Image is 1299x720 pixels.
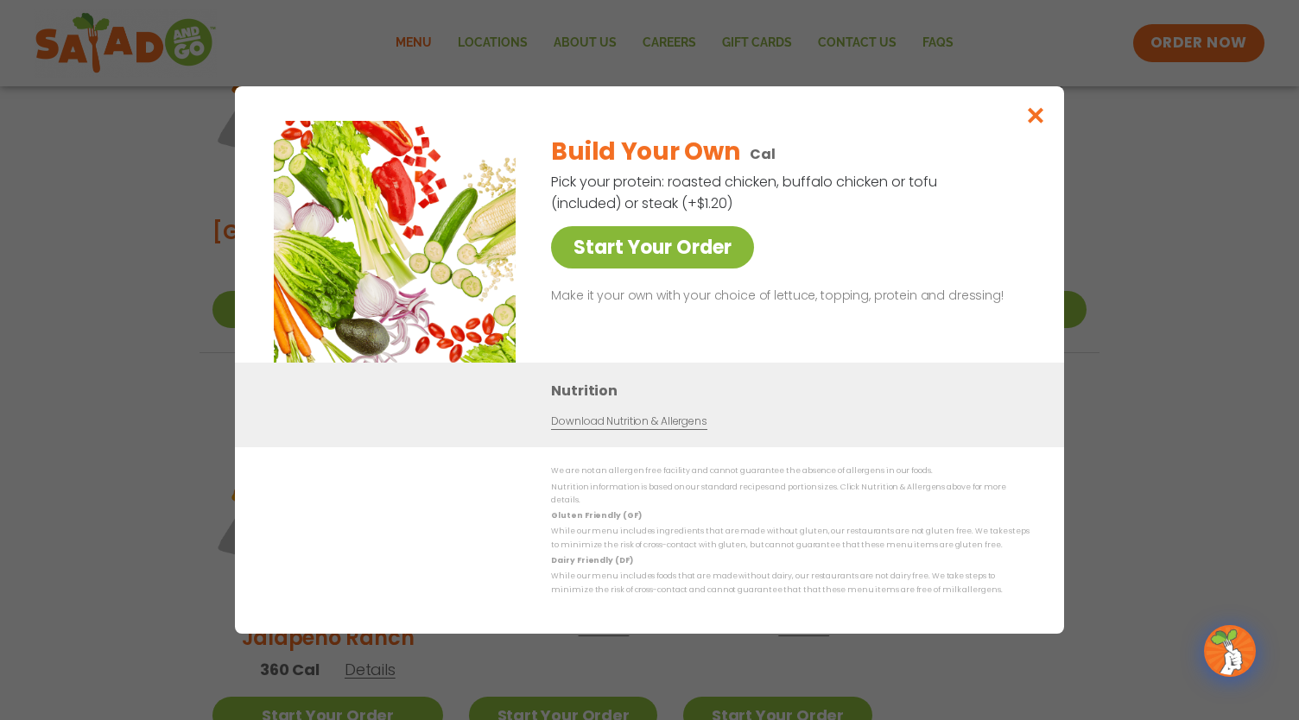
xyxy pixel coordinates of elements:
p: While our menu includes ingredients that are made without gluten, our restaurants are not gluten ... [551,525,1030,552]
p: Cal [750,143,776,165]
h2: Build Your Own [551,134,739,170]
button: Close modal [1008,86,1064,144]
p: Nutrition information is based on our standard recipes and portion sizes. Click Nutrition & Aller... [551,481,1030,508]
img: Featured product photo for Build Your Own [274,121,516,363]
p: While our menu includes foods that are made without dairy, our restaurants are not dairy free. We... [551,570,1030,597]
a: Start Your Order [551,226,754,268]
p: Make it your own with your choice of lettuce, topping, protein and dressing! [551,286,1023,306]
a: Download Nutrition & Allergens [551,414,707,430]
h3: Nutrition [551,380,1038,401]
p: Pick your protein: roasted chicken, buffalo chicken or tofu (included) or steak (+$1.20) [551,171,940,214]
img: wpChatIcon [1206,627,1254,675]
strong: Gluten Friendly (GF) [551,510,641,521]
strong: Dairy Friendly (DF) [551,555,632,565]
p: We are not an allergen free facility and cannot guarantee the absence of allergens in our foods. [551,464,1030,477]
